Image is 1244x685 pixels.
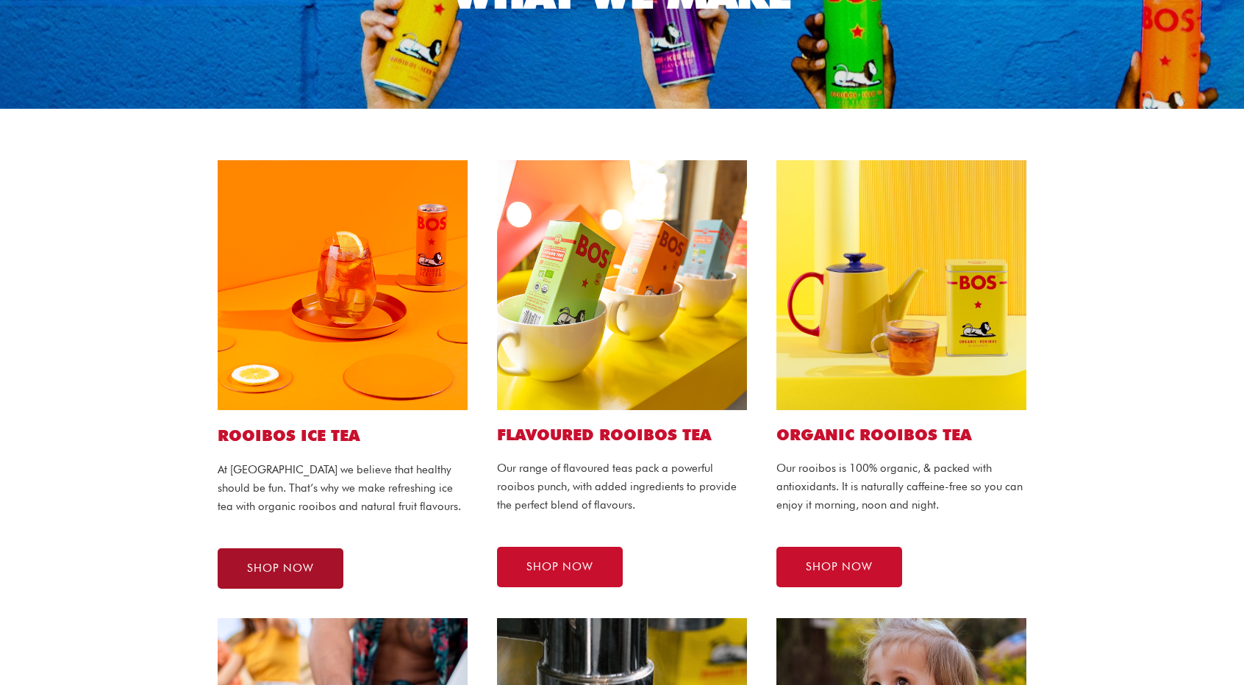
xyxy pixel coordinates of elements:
[776,425,1026,445] h2: Organic ROOIBOS TEA
[497,425,747,445] h2: Flavoured ROOIBOS TEA
[497,459,747,514] p: Our range of flavoured teas pack a powerful rooibos punch, with added ingredients to provide the ...
[806,562,873,573] span: SHOP NOW
[218,548,343,589] a: SHOP NOW
[526,562,593,573] span: SHOP NOW
[497,547,623,587] a: SHOP NOW
[776,459,1026,514] p: Our rooibos is 100% organic, & packed with antioxidants. It is naturally caffeine-free so you can...
[218,425,468,446] h1: ROOIBOS ICE TEA
[247,563,314,574] span: SHOP NOW
[776,547,902,587] a: SHOP NOW
[218,461,468,515] p: At [GEOGRAPHIC_DATA] we believe that healthy should be fun. That’s why we make refreshing ice tea...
